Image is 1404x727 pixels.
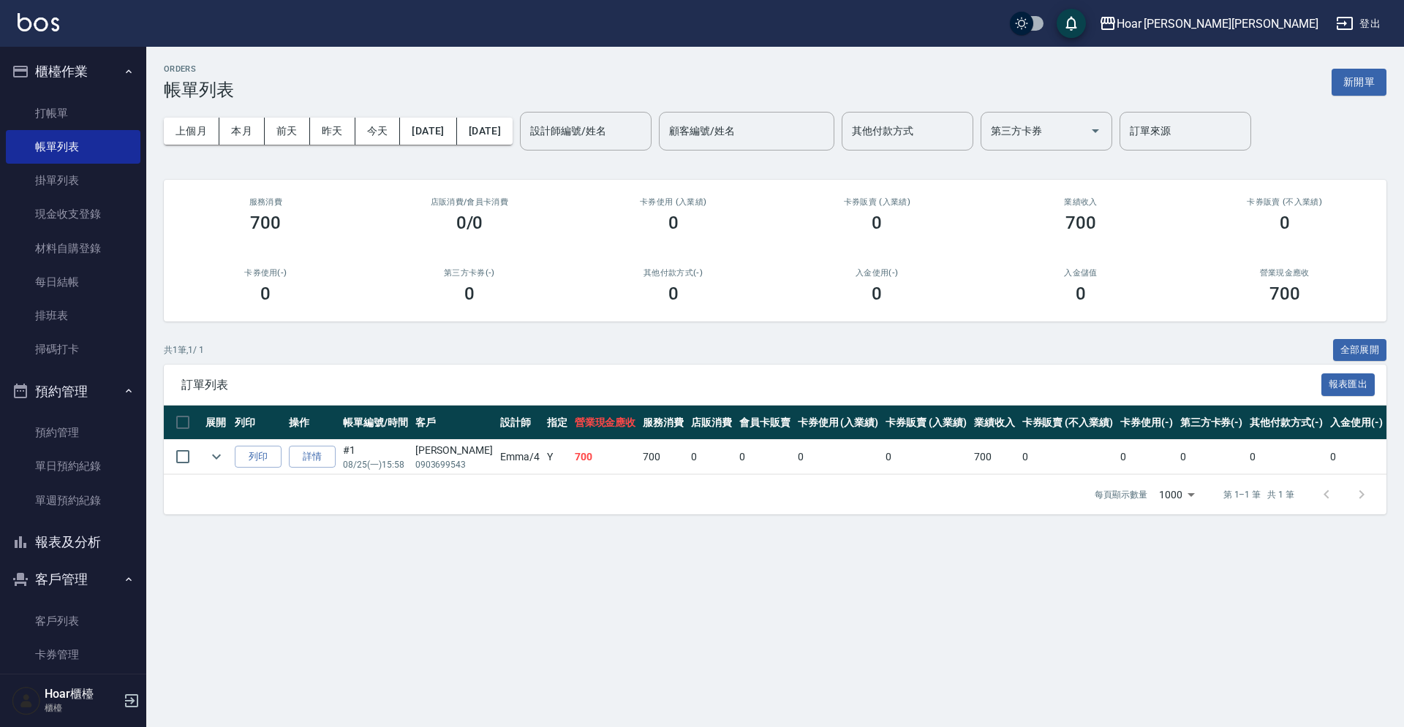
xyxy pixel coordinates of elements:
[6,373,140,411] button: 預約管理
[1200,197,1369,207] h2: 卡券販賣 (不入業績)
[181,378,1321,392] span: 訂單列表
[6,130,140,164] a: 帳單列表
[457,118,513,145] button: [DATE]
[1019,406,1117,440] th: 卡券販賣 (不入業績)
[18,13,59,31] img: Logo
[6,232,140,265] a: 材料自購登錄
[181,268,350,278] h2: 卡券使用(-)
[1076,283,1086,304] h3: 0
[45,701,119,715] p: 櫃檯
[997,268,1166,278] h2: 入金儲值
[6,265,140,299] a: 每日結帳
[464,283,475,304] h3: 0
[589,268,758,278] h2: 其他付款方式(-)
[1117,15,1318,33] div: Hoar [PERSON_NAME][PERSON_NAME]
[497,440,543,474] td: Emma /4
[456,213,483,233] h3: 0/0
[6,53,140,91] button: 櫃檯作業
[235,446,282,468] button: 列印
[687,406,736,440] th: 店販消費
[793,268,962,278] h2: 入金使用(-)
[45,687,119,701] h5: Hoar櫃檯
[181,197,350,207] h3: 服務消費
[1223,488,1294,501] p: 第 1–1 筆 共 1 筆
[415,458,493,471] p: 0903699543
[6,671,140,705] a: 入金管理
[571,440,640,474] td: 700
[872,283,882,304] h3: 0
[1332,69,1386,96] button: 新開單
[668,283,679,304] h3: 0
[205,446,227,468] button: expand row
[6,560,140,598] button: 客戶管理
[639,406,687,440] th: 服務消費
[1177,440,1247,474] td: 0
[1117,440,1177,474] td: 0
[6,416,140,449] a: 預約管理
[543,440,571,474] td: Y
[1321,377,1375,391] a: 報表匯出
[260,283,271,304] h3: 0
[1280,213,1290,233] h3: 0
[589,197,758,207] h2: 卡券使用 (入業績)
[497,406,543,440] th: 設計師
[385,268,554,278] h2: 第三方卡券(-)
[202,406,231,440] th: 展開
[310,118,355,145] button: 昨天
[1084,119,1107,142] button: Open
[385,197,554,207] h2: 店販消費 /會員卡消費
[794,406,883,440] th: 卡券使用 (入業績)
[639,440,687,474] td: 700
[219,118,265,145] button: 本月
[882,406,970,440] th: 卡券販賣 (入業績)
[6,197,140,231] a: 現金收支登錄
[872,213,882,233] h3: 0
[970,406,1019,440] th: 業績收入
[1057,9,1086,38] button: save
[164,118,219,145] button: 上個月
[1093,9,1324,39] button: Hoar [PERSON_NAME][PERSON_NAME]
[687,440,736,474] td: 0
[736,406,794,440] th: 會員卡販賣
[343,458,408,471] p: 08/25 (一) 15:58
[1200,268,1369,278] h2: 營業現金應收
[355,118,401,145] button: 今天
[793,197,962,207] h2: 卡券販賣 (入業績)
[1326,406,1386,440] th: 入金使用(-)
[1332,75,1386,88] a: 新開單
[1019,440,1117,474] td: 0
[339,406,412,440] th: 帳單編號/時間
[6,484,140,517] a: 單週預約紀錄
[1321,373,1375,396] button: 報表匯出
[6,299,140,332] a: 排班表
[339,440,412,474] td: #1
[1177,406,1247,440] th: 第三方卡券(-)
[736,440,794,474] td: 0
[289,446,336,468] a: 詳情
[1326,440,1386,474] td: 0
[6,164,140,197] a: 掛單列表
[571,406,640,440] th: 營業現金應收
[6,332,140,366] a: 掃碼打卡
[794,440,883,474] td: 0
[1153,475,1200,514] div: 1000
[1246,406,1326,440] th: 其他付款方式(-)
[412,406,497,440] th: 客戶
[668,213,679,233] h3: 0
[1065,213,1096,233] h3: 700
[1333,339,1387,362] button: 全部展開
[265,118,310,145] button: 前天
[164,343,204,357] p: 共 1 筆, 1 / 1
[285,406,339,440] th: 操作
[400,118,456,145] button: [DATE]
[164,64,234,74] h2: ORDERS
[882,440,970,474] td: 0
[6,449,140,483] a: 單日預約紀錄
[415,443,493,458] div: [PERSON_NAME]
[1095,488,1147,501] p: 每頁顯示數量
[6,604,140,638] a: 客戶列表
[12,686,41,715] img: Person
[1330,10,1386,37] button: 登出
[1246,440,1326,474] td: 0
[6,638,140,671] a: 卡券管理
